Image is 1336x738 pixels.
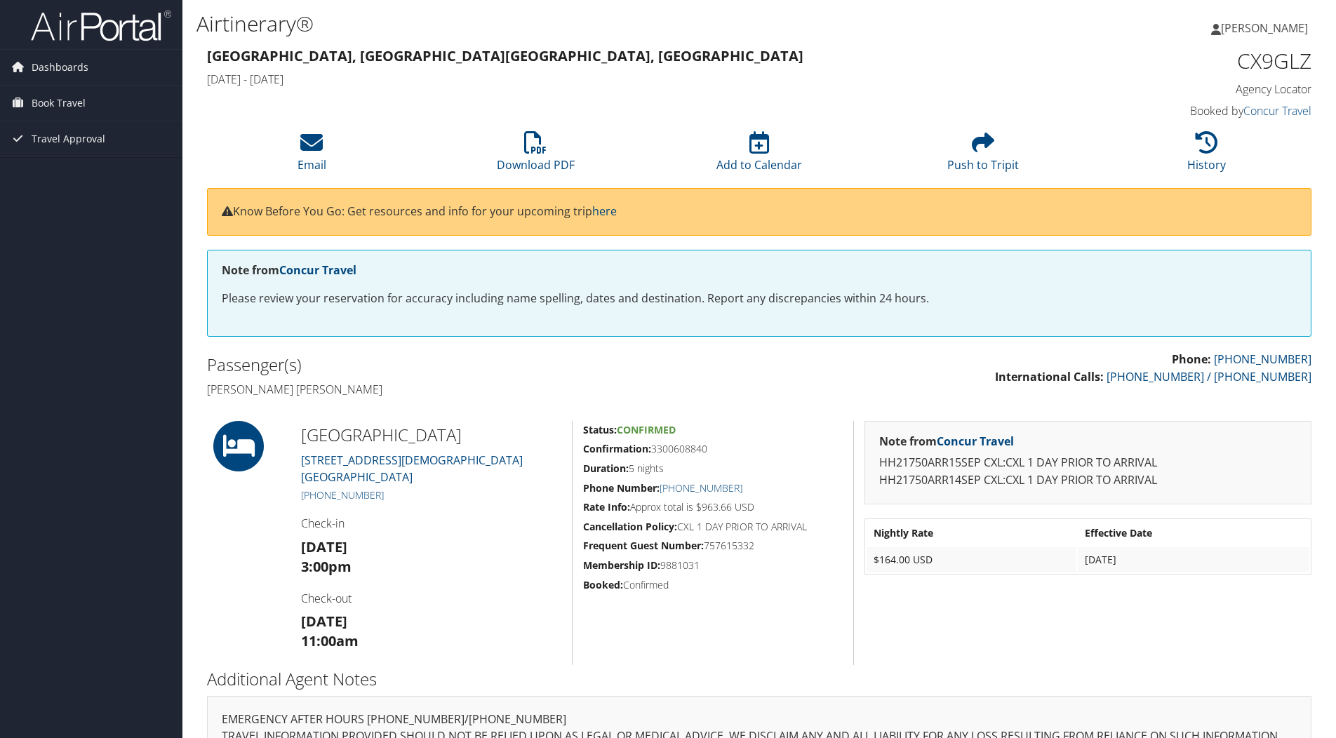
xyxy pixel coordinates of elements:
strong: Booked: [583,578,623,591]
strong: Confirmation: [583,442,651,455]
h1: Airtinerary® [196,9,947,39]
a: Download PDF [497,139,575,173]
strong: Phone: [1172,351,1211,367]
h2: Passenger(s) [207,353,749,377]
strong: Status: [583,423,617,436]
h5: Confirmed [583,578,843,592]
a: [PHONE_NUMBER] / [PHONE_NUMBER] [1107,369,1311,384]
h4: Booked by [1051,103,1311,119]
p: HH21750ARR15SEP CXL:CXL 1 DAY PRIOR TO ARRIVAL HH21750ARR14SEP CXL:CXL 1 DAY PRIOR TO ARRIVAL [879,454,1297,490]
strong: [DATE] [301,612,347,631]
td: [DATE] [1078,547,1309,572]
td: $164.00 USD [867,547,1076,572]
a: Concur Travel [937,434,1014,449]
a: [PERSON_NAME] [1211,7,1322,49]
h4: Agency Locator [1051,81,1311,97]
strong: 3:00pm [301,557,352,576]
strong: International Calls: [995,369,1104,384]
th: Effective Date [1078,521,1309,546]
h2: Additional Agent Notes [207,667,1311,691]
span: Travel Approval [32,121,105,156]
img: airportal-logo.png [31,9,171,42]
h2: [GEOGRAPHIC_DATA] [301,423,561,447]
h5: 9881031 [583,558,843,572]
span: [PERSON_NAME] [1221,20,1308,36]
h5: 5 nights [583,462,843,476]
h5: Approx total is $963.66 USD [583,500,843,514]
strong: Note from [222,262,356,278]
strong: Cancellation Policy: [583,520,677,533]
h4: [PERSON_NAME] [PERSON_NAME] [207,382,749,397]
strong: Frequent Guest Number: [583,539,704,552]
a: [STREET_ADDRESS][DEMOGRAPHIC_DATA][GEOGRAPHIC_DATA] [301,452,523,485]
a: Push to Tripit [947,139,1019,173]
a: Email [298,139,326,173]
strong: Duration: [583,462,629,475]
strong: Phone Number: [583,481,660,495]
p: Know Before You Go: Get resources and info for your upcoming trip [222,203,1297,221]
h5: CXL 1 DAY PRIOR TO ARRIVAL [583,520,843,534]
strong: [GEOGRAPHIC_DATA], [GEOGRAPHIC_DATA] [GEOGRAPHIC_DATA], [GEOGRAPHIC_DATA] [207,46,803,65]
h1: CX9GLZ [1051,46,1311,76]
h4: Check-out [301,591,561,606]
strong: 11:00am [301,631,359,650]
a: [PHONE_NUMBER] [1214,351,1311,367]
a: Concur Travel [1243,103,1311,119]
a: History [1187,139,1226,173]
strong: Note from [879,434,1014,449]
h4: Check-in [301,516,561,531]
strong: Membership ID: [583,558,660,572]
a: Add to Calendar [716,139,802,173]
h5: 3300608840 [583,442,843,456]
a: here [592,203,617,219]
a: [PHONE_NUMBER] [660,481,742,495]
strong: Rate Info: [583,500,630,514]
span: Confirmed [617,423,676,436]
span: Book Travel [32,86,86,121]
th: Nightly Rate [867,521,1076,546]
a: Concur Travel [279,262,356,278]
strong: [DATE] [301,537,347,556]
p: Please review your reservation for accuracy including name spelling, dates and destination. Repor... [222,290,1297,308]
h5: 757615332 [583,539,843,553]
h4: [DATE] - [DATE] [207,72,1030,87]
a: [PHONE_NUMBER] [301,488,384,502]
span: Dashboards [32,50,88,85]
